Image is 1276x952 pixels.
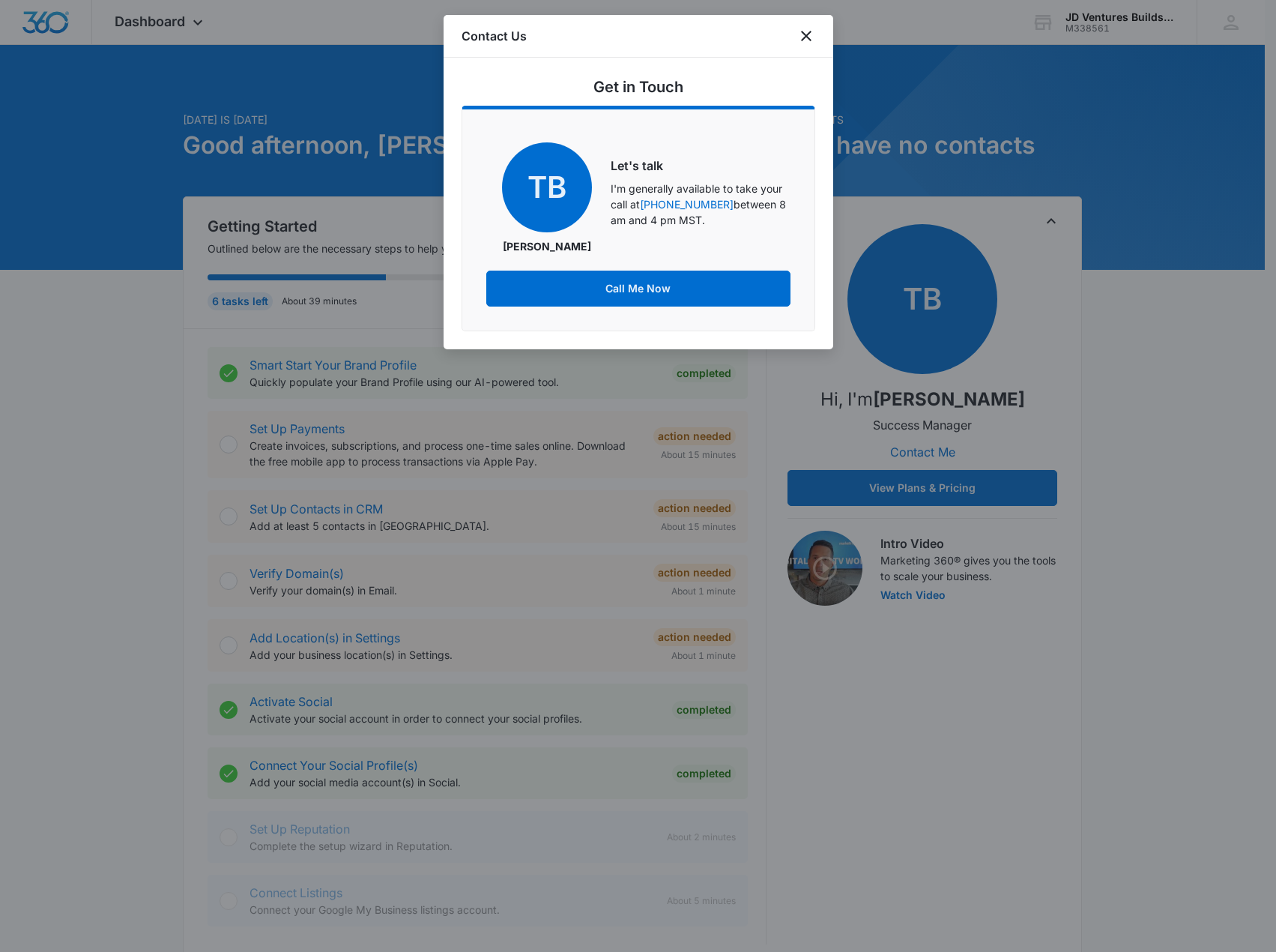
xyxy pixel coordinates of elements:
h5: Get in Touch [593,76,683,98]
h6: Let's talk [611,157,790,175]
button: close [797,27,815,45]
p: [PERSON_NAME] [503,238,591,254]
a: [PHONE_NUMBER] [640,198,734,211]
h1: Contact Us [462,27,527,45]
p: I'm generally available to take your call at between 8 am and 4 pm MST. [611,181,790,228]
span: TB [502,142,592,232]
button: Call Me Now [486,271,790,307]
